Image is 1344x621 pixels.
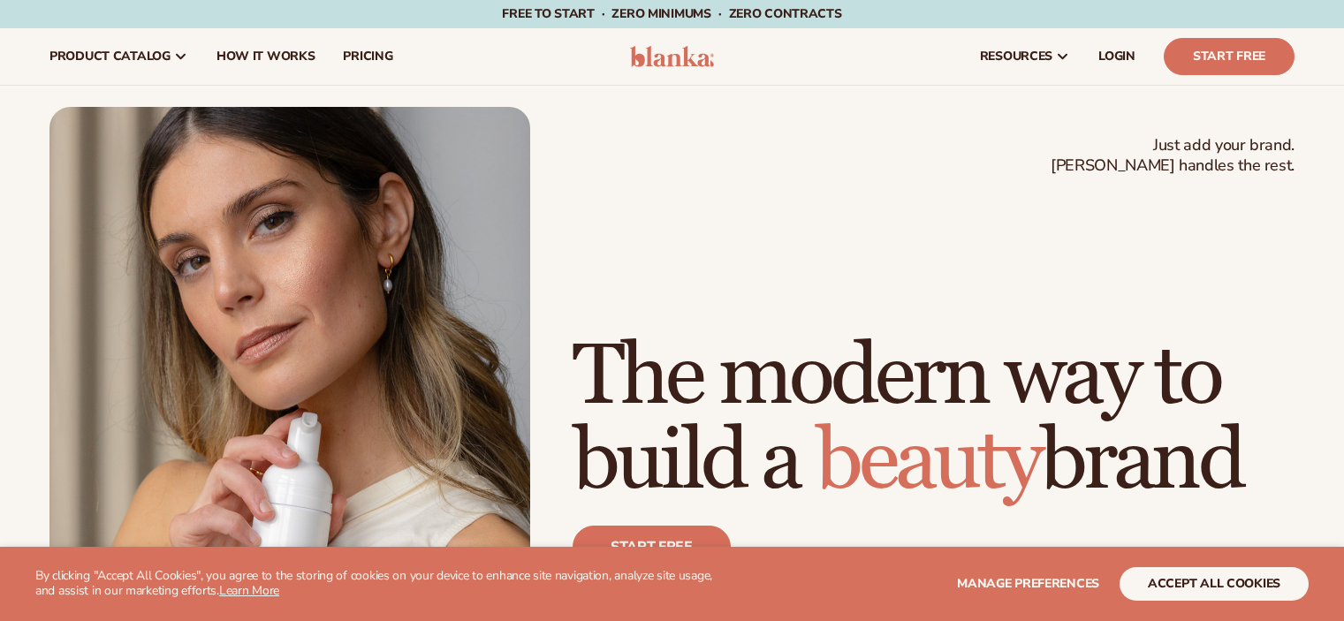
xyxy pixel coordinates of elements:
[573,526,731,568] a: Start free
[816,410,1040,513] span: beauty
[957,567,1099,601] button: Manage preferences
[1164,38,1295,75] a: Start Free
[202,28,330,85] a: How It Works
[573,335,1295,504] h1: The modern way to build a brand
[343,49,392,64] span: pricing
[957,575,1099,592] span: Manage preferences
[980,49,1052,64] span: resources
[219,582,279,599] a: Learn More
[1084,28,1150,85] a: LOGIN
[966,28,1084,85] a: resources
[329,28,406,85] a: pricing
[35,569,733,599] p: By clicking "Accept All Cookies", you agree to the storing of cookies on your device to enhance s...
[630,46,714,67] img: logo
[1051,135,1295,177] span: Just add your brand. [PERSON_NAME] handles the rest.
[1120,567,1309,601] button: accept all cookies
[49,49,171,64] span: product catalog
[502,5,841,22] span: Free to start · ZERO minimums · ZERO contracts
[216,49,315,64] span: How It Works
[1098,49,1135,64] span: LOGIN
[35,28,202,85] a: product catalog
